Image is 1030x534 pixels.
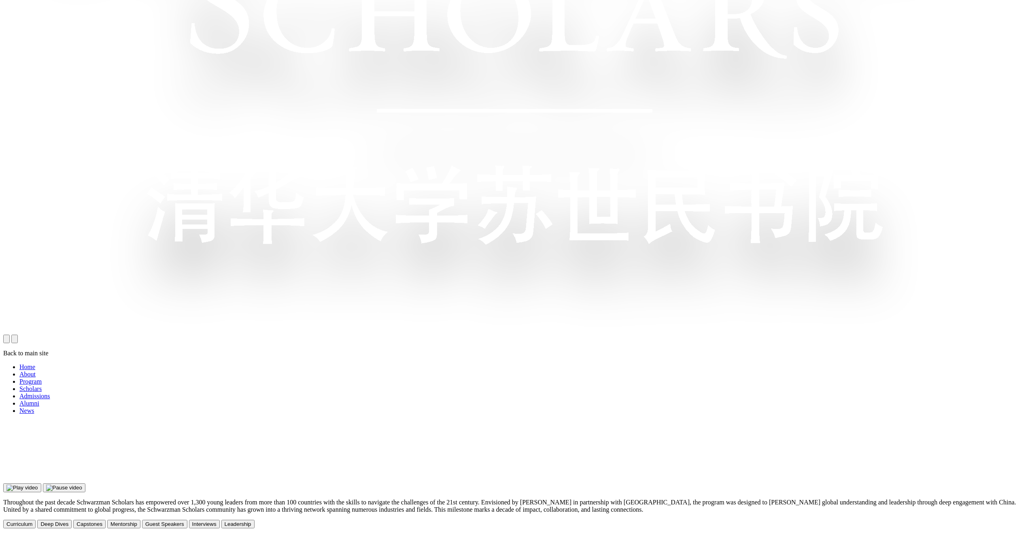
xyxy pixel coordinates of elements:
button: Curriculum [3,520,36,528]
button: Leadership [221,520,255,528]
button: Mentorship [107,520,140,528]
button: open navigation drawer [11,335,18,343]
p: Throughout the past decade Schwarzman Scholars has empowered over 1,300 young leaders from more t... [3,499,1027,513]
button: Interviews [189,520,220,528]
button: Capstones [73,520,106,528]
div: Jump to sections [3,520,1027,528]
video: Your browser does not support the video tag. [3,421,125,482]
img: Pause video [46,485,82,491]
button: Guest Speakers [142,520,187,528]
button: Deep Dives [37,520,72,528]
button: Pause video [43,483,85,492]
